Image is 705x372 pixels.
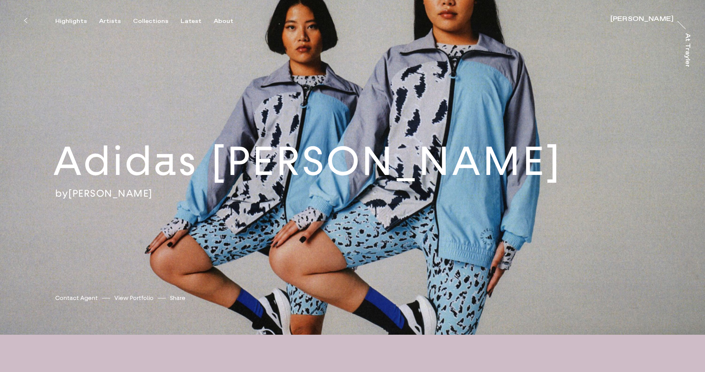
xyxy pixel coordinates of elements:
div: Highlights [55,18,87,25]
button: Latest [181,18,214,25]
button: Share [170,293,185,304]
button: Highlights [55,18,99,25]
a: Contact Agent [55,294,98,302]
div: About [214,18,233,25]
a: At Trayler [683,33,691,67]
a: View Portfolio [114,294,154,302]
a: [PERSON_NAME] [68,187,153,199]
div: Artists [99,18,121,25]
a: [PERSON_NAME] [610,16,673,24]
span: by [55,187,68,199]
button: Artists [99,18,133,25]
div: Collections [133,18,168,25]
button: About [214,18,246,25]
div: Latest [181,18,201,25]
button: Collections [133,18,181,25]
h2: Adidas [PERSON_NAME] [53,136,617,187]
div: At Trayler [684,33,691,68]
